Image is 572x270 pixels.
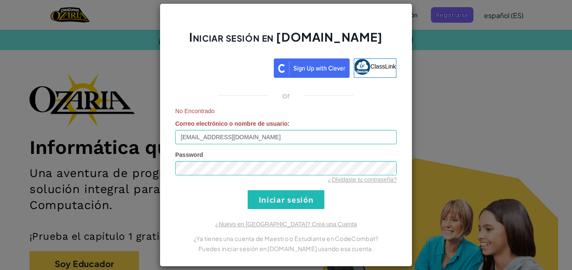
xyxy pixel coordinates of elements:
[248,190,324,209] input: Iniciar sesión
[175,233,397,244] p: ¿Ya tienes una cuenta de Maestro o Estudiante en CodeCombat?
[354,59,370,75] img: classlink-logo-small.png
[370,63,396,70] span: ClassLink
[328,176,397,183] a: ¿Olvidaste tu contraseña?
[175,107,397,115] span: No Encontrado
[171,58,274,76] iframe: Botón Iniciar sesión con Google
[215,221,357,228] a: ¿Nuevo en [GEOGRAPHIC_DATA]? Crea una Cuenta
[175,151,203,158] span: Password
[175,119,290,128] label: :
[282,90,290,101] p: or
[274,58,350,78] img: clever_sso_button@2x.png
[175,29,397,53] h2: Iniciar sesión en [DOMAIN_NAME]
[175,120,288,127] span: Correo electrónico o nombre de usuario
[175,244,397,254] p: Puedes iniciar sesión en [DOMAIN_NAME] usando esa cuenta.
